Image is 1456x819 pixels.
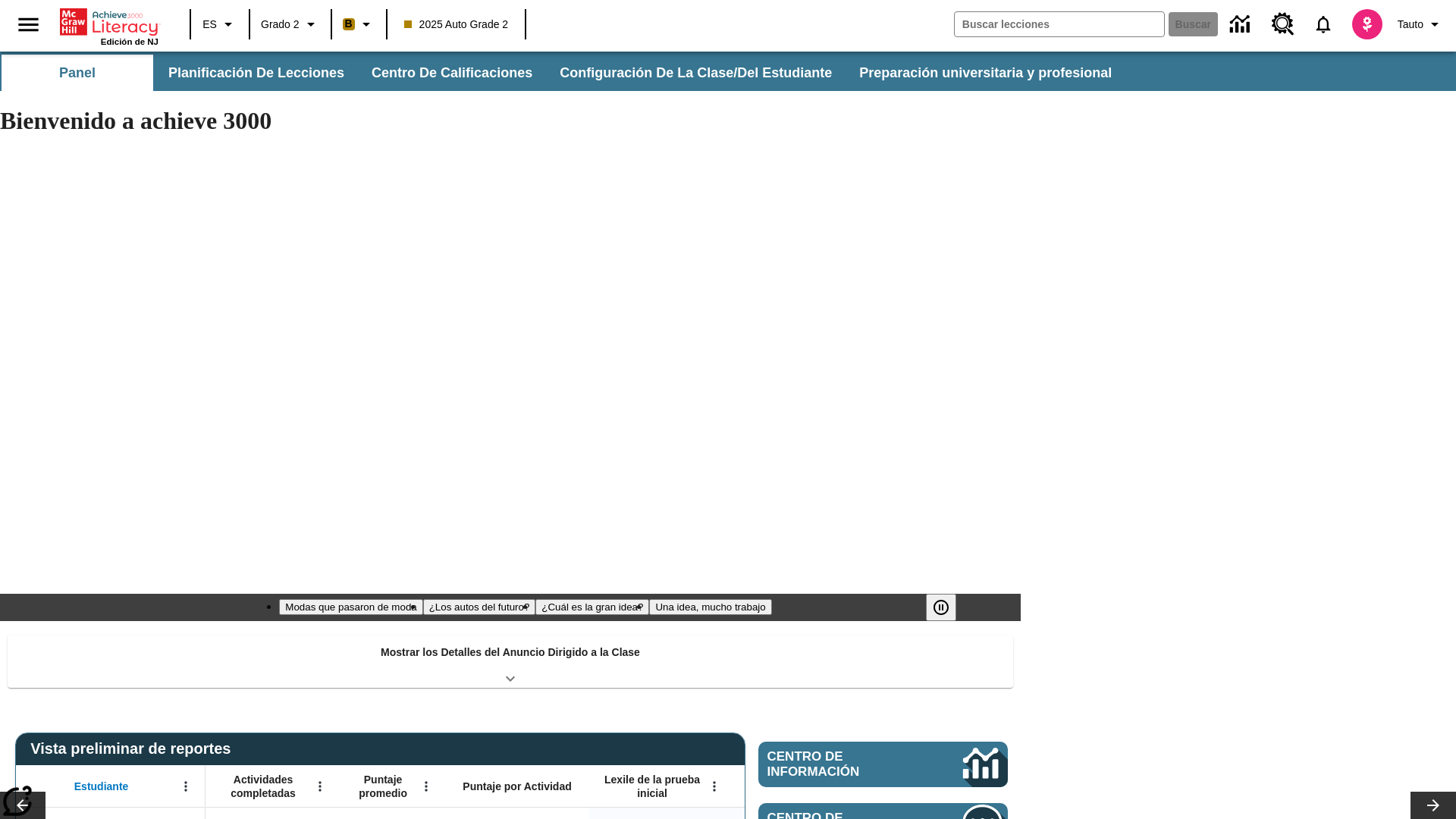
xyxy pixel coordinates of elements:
[2,55,153,91] button: Panel
[758,742,1008,787] a: Centro de información
[309,775,331,798] button: Abrir menú
[1392,11,1450,38] button: Perfil/Configuración
[767,749,911,780] span: Centro de información
[1221,4,1263,45] a: Centro de información
[261,17,300,33] span: Grado 2
[345,14,353,33] span: B
[30,740,238,758] span: Vista preliminar de reportes
[926,594,971,621] div: Pausar
[6,2,51,47] button: Abrir el menú lateral
[347,773,419,800] span: Puntaje promedio
[649,599,771,615] button: Diapositiva 4 Una idea, mucho trabajo
[1304,5,1343,44] a: Notificaciones
[60,5,158,46] div: Portada
[202,17,217,33] span: ES
[1410,792,1456,819] button: Carrusel de lecciones, seguir
[60,7,158,37] a: Portada
[1263,4,1304,45] a: Centro de recursos, Se abrirá en una pestaña nueva.
[1352,9,1382,39] img: avatar image
[8,635,1013,688] div: Mostrar los Detalles del Anuncio Dirigido a la Clase
[359,55,544,91] button: Centro de calificaciones
[101,37,158,46] span: Edición de NJ
[548,55,844,91] button: Configuración de la clase/del estudiante
[926,594,956,621] button: Pausar
[196,11,244,38] button: Lenguaje: ES, Selecciona un idioma
[279,599,422,615] button: Diapositiva 1 Modas que pasaron de moda
[847,55,1124,91] button: Preparación universitaria y profesional
[463,780,571,793] span: Puntaje por Actividad
[156,55,356,91] button: Planificación de lecciones
[174,775,197,798] button: Abrir menú
[703,775,726,798] button: Abrir menú
[597,773,708,800] span: Lexile de la prueba inicial
[415,775,438,798] button: Abrir menú
[535,599,649,615] button: Diapositiva 3 ¿Cuál es la gran idea?
[337,11,381,38] button: Boost El color de la clase es anaranjado claro. Cambiar el color de la clase.
[381,645,640,661] p: Mostrar los Detalles del Anuncio Dirigido a la Clase
[423,599,536,615] button: Diapositiva 2 ¿Los autos del futuro?
[1398,17,1423,33] span: Tauto
[213,773,313,800] span: Actividades completadas
[74,780,129,793] span: Estudiante
[1343,5,1392,44] button: Escoja un nuevo avatar
[255,11,326,38] button: Grado: Grado 2, Elige un grado
[955,12,1164,36] input: Buscar campo
[404,17,509,33] span: 2025 Auto Grade 2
